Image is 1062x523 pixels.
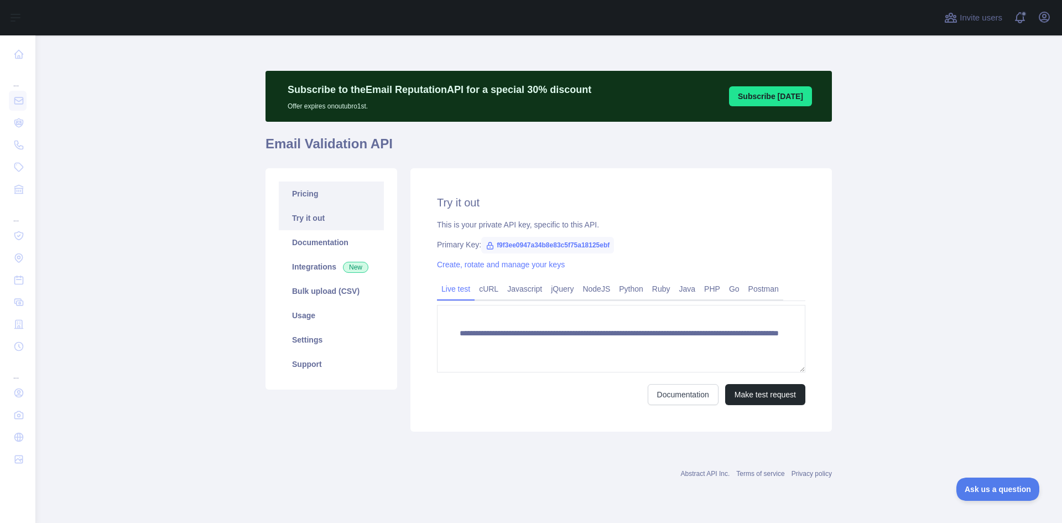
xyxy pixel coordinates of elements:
div: This is your private API key, specific to this API. [437,219,805,230]
a: Bulk upload (CSV) [279,279,384,303]
p: Offer expires on outubro 1st. [288,97,591,111]
a: Usage [279,303,384,328]
a: Terms of service [736,470,784,478]
a: Live test [437,280,475,298]
div: Primary Key: [437,239,805,250]
a: cURL [475,280,503,298]
a: Postman [744,280,783,298]
span: Invite users [960,12,1002,24]
div: ... [9,359,27,381]
button: Make test request [725,384,805,405]
div: ... [9,66,27,89]
a: NodeJS [578,280,615,298]
a: Try it out [279,206,384,230]
a: Python [615,280,648,298]
button: Subscribe [DATE] [729,86,812,106]
a: PHP [700,280,725,298]
a: Pricing [279,182,384,206]
a: Go [725,280,744,298]
a: Create, rotate and manage your keys [437,260,565,269]
a: Javascript [503,280,546,298]
a: Ruby [648,280,675,298]
a: Documentation [279,230,384,255]
div: ... [9,201,27,224]
span: f9f3ee0947a34b8e83c5f75a18125ebf [481,237,614,253]
button: Invite users [942,9,1004,27]
p: Subscribe to the Email Reputation API for a special 30 % discount [288,82,591,97]
a: jQuery [546,280,578,298]
a: Settings [279,328,384,352]
a: Integrations New [279,255,384,279]
a: Documentation [648,384,719,405]
a: Support [279,352,384,376]
a: Privacy policy [792,470,832,478]
a: Abstract API Inc. [681,470,730,478]
a: Java [675,280,700,298]
h2: Try it out [437,195,805,210]
span: New [343,262,368,273]
h1: Email Validation API [265,135,832,162]
iframe: Toggle Customer Support [956,478,1040,501]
